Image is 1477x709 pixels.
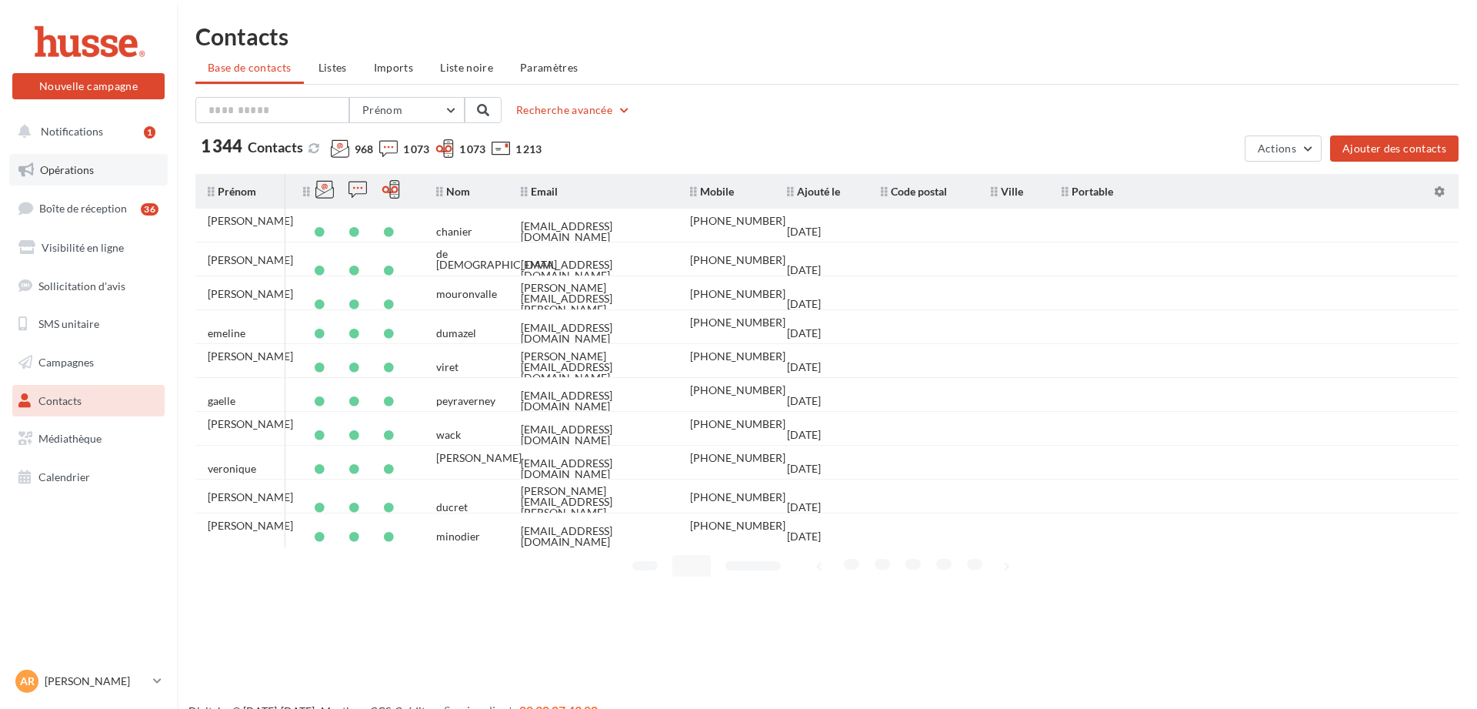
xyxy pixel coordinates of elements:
div: veronique [208,463,256,474]
div: [PERSON_NAME] [208,419,293,430]
div: [PHONE_NUMBER] [690,419,785,430]
span: Médiathèque [38,432,102,445]
div: minodier [436,531,480,542]
p: [PERSON_NAME] [45,674,147,689]
div: [DATE] [787,430,821,440]
a: Campagnes [9,346,168,379]
span: 1 073 [403,142,429,157]
span: Ville [991,185,1023,198]
div: [DATE] [787,226,821,237]
div: [DATE] [787,502,821,513]
span: Calendrier [38,470,90,483]
button: Notifications 1 [9,115,162,148]
button: Ajouter des contacts [1330,135,1459,162]
a: Boîte de réception36 [9,192,168,225]
span: Paramètres [520,61,578,74]
div: [EMAIL_ADDRESS][DOMAIN_NAME] [521,390,665,412]
span: Sollicitation d'avis [38,279,125,292]
span: 1 344 [201,138,242,155]
div: [PHONE_NUMBER] [690,520,785,531]
div: [DATE] [787,362,821,373]
div: [PHONE_NUMBER] [690,255,785,266]
span: 968 [355,142,373,157]
div: [DATE] [787,463,821,474]
span: Notifications [41,125,103,138]
span: Imports [374,61,413,74]
a: Contacts [9,385,168,417]
div: 1 [144,126,155,139]
div: [PERSON_NAME][EMAIL_ADDRESS][DOMAIN_NAME] [521,351,665,383]
div: [PERSON_NAME] [208,351,293,362]
div: mouronvalle [436,289,497,299]
span: Prénom [208,185,256,198]
span: Ajouté le [787,185,840,198]
div: [PHONE_NUMBER] [690,351,785,362]
div: [PHONE_NUMBER] [690,289,785,299]
a: Opérations [9,154,168,186]
div: [PERSON_NAME] [436,453,522,463]
div: [PERSON_NAME] [208,255,293,266]
button: Nouvelle campagne [12,73,165,99]
h1: Contacts [195,25,1459,48]
div: emeline [208,328,245,339]
div: viret [436,362,458,373]
span: Liste noire [440,61,493,74]
span: Nom [436,185,470,198]
button: Recherche avancée [510,101,637,119]
span: Portable [1062,185,1113,198]
span: Contacts [38,394,82,407]
div: [PHONE_NUMBER] [690,216,785,226]
div: [PHONE_NUMBER] [690,385,785,396]
span: AR [20,674,35,689]
span: SMS unitaire [38,317,99,330]
a: Médiathèque [9,423,168,455]
div: [EMAIL_ADDRESS][DOMAIN_NAME] [521,424,665,446]
span: Contacts [248,139,303,156]
div: ducret [436,502,468,513]
a: AR [PERSON_NAME] [12,667,165,696]
div: [EMAIL_ADDRESS][DOMAIN_NAME] [521,526,665,547]
div: peyraverney [436,396,495,406]
div: [DATE] [787,396,821,406]
span: Prénom [362,103,402,116]
span: 1 213 [515,142,542,157]
div: dumazel [436,328,476,339]
div: [DATE] [787,328,821,339]
div: [PHONE_NUMBER] [690,492,785,503]
div: de [DEMOGRAPHIC_DATA] [436,249,557,270]
span: Actions [1258,142,1296,155]
button: Prénom [349,97,465,123]
div: [EMAIL_ADDRESS][DOMAIN_NAME] [521,323,665,344]
div: [PERSON_NAME][EMAIL_ADDRESS][PERSON_NAME][DOMAIN_NAME] [521,283,665,326]
div: [DATE] [787,299,821,309]
span: Email [521,185,558,198]
a: Calendrier [9,461,168,493]
div: [EMAIL_ADDRESS][DOMAIN_NAME] [521,221,665,242]
span: Code postal [881,185,947,198]
a: Visibilité en ligne [9,232,168,264]
div: [PERSON_NAME][EMAIL_ADDRESS][PERSON_NAME][DOMAIN_NAME] [521,486,665,529]
div: [EMAIL_ADDRESS][DOMAIN_NAME] [521,458,665,480]
div: [PERSON_NAME] [208,492,293,503]
a: SMS unitaire [9,308,168,340]
div: [DATE] [787,531,821,542]
span: Opérations [40,163,94,176]
div: [PERSON_NAME] [208,289,293,299]
a: Sollicitation d'avis [9,270,168,303]
div: chanier [436,226,472,237]
span: Boîte de réception [39,202,127,215]
div: wack [436,430,461,440]
div: [PHONE_NUMBER] [690,453,785,463]
div: [DATE] [787,265,821,276]
button: Actions [1245,135,1322,162]
div: gaelle [208,396,235,406]
span: 1 073 [459,142,485,157]
span: Visibilité en ligne [42,241,124,254]
span: Listes [318,61,347,74]
span: Campagnes [38,356,94,369]
span: Mobile [690,185,734,198]
div: [PERSON_NAME] [208,520,293,531]
div: [PHONE_NUMBER] [690,317,785,328]
div: [PERSON_NAME] [208,216,293,226]
div: [EMAIL_ADDRESS][DOMAIN_NAME] [521,259,665,281]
